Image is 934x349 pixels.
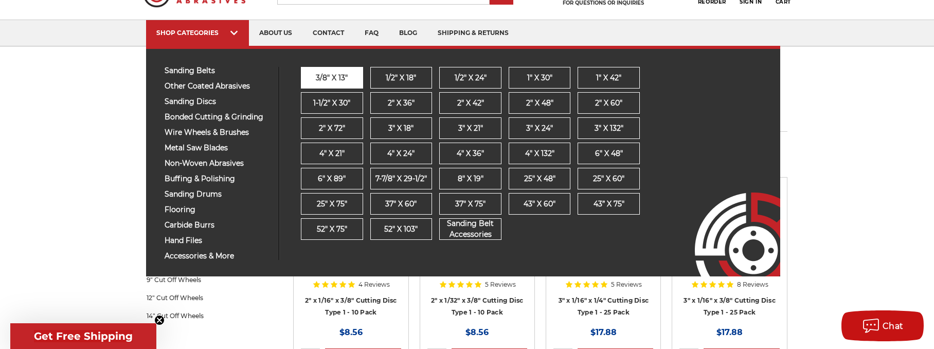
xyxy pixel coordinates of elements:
[165,160,271,167] span: non-woven abrasives
[165,129,271,136] span: wire wheels & brushes
[716,327,743,337] span: $17.88
[385,199,417,210] span: 37" x 60"
[455,199,486,210] span: 37" x 75"
[457,98,484,109] span: 2" x 42"
[165,144,271,152] span: metal saw blades
[154,315,165,325] button: Close teaser
[524,173,555,184] span: 25" x 48"
[524,199,555,210] span: 43" x 60"
[595,98,622,109] span: 2" x 60"
[841,310,924,341] button: Chat
[147,307,266,325] a: 14" Cut Off Wheels
[593,173,624,184] span: 25" x 60"
[389,20,427,46] a: blog
[165,113,271,121] span: bonded cutting & grinding
[440,218,501,240] span: Sanding Belt Accessories
[10,323,156,349] div: Get Free ShippingClose teaser
[388,98,415,109] span: 2" x 36"
[165,67,271,75] span: sanding belts
[316,73,348,83] span: 3/8" x 13"
[165,252,271,260] span: accessories & more
[457,148,484,159] span: 4" x 36"
[384,224,418,235] span: 52" x 103"
[147,289,266,307] a: 12" Cut Off Wheels
[455,73,487,83] span: 1/2" x 24"
[156,29,239,37] div: SHOP CATEGORIES
[34,330,133,342] span: Get Free Shipping
[165,98,271,106] span: sanding discs
[595,123,623,134] span: 3" x 132"
[302,20,354,46] a: contact
[594,199,624,210] span: 43” x 75"
[525,148,554,159] span: 4" x 132"
[165,206,271,214] span: flooring
[339,327,363,337] span: $8.56
[318,173,346,184] span: 6" x 89"
[165,82,271,90] span: other coated abrasives
[676,162,780,276] img: Empire Abrasives Logo Image
[458,123,483,134] span: 3" x 21"
[387,148,415,159] span: 4" x 24"
[465,327,489,337] span: $8.56
[354,20,389,46] a: faq
[386,73,416,83] span: 1/2" x 18"
[458,173,483,184] span: 8" x 19"
[165,237,271,245] span: hand files
[375,173,427,184] span: 7-7/8" x 29-1/2"
[427,20,519,46] a: shipping & returns
[249,20,302,46] a: about us
[165,190,271,198] span: sanding drums
[165,221,271,229] span: carbide burrs
[526,123,553,134] span: 3" x 24"
[590,327,617,337] span: $17.88
[883,321,904,331] span: Chat
[313,98,350,109] span: 1-1/2" x 30"
[317,224,347,235] span: 52" x 75"
[388,123,414,134] span: 3" x 18"
[596,73,621,83] span: 1" x 42"
[319,148,345,159] span: 4" x 21"
[317,199,347,210] span: 25" x 75"
[527,73,552,83] span: 1" x 30"
[526,98,553,109] span: 2" x 48"
[595,148,623,159] span: 6" x 48"
[319,123,345,134] span: 2" x 72"
[147,271,266,289] a: 9" Cut Off Wheels
[165,175,271,183] span: buffing & polishing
